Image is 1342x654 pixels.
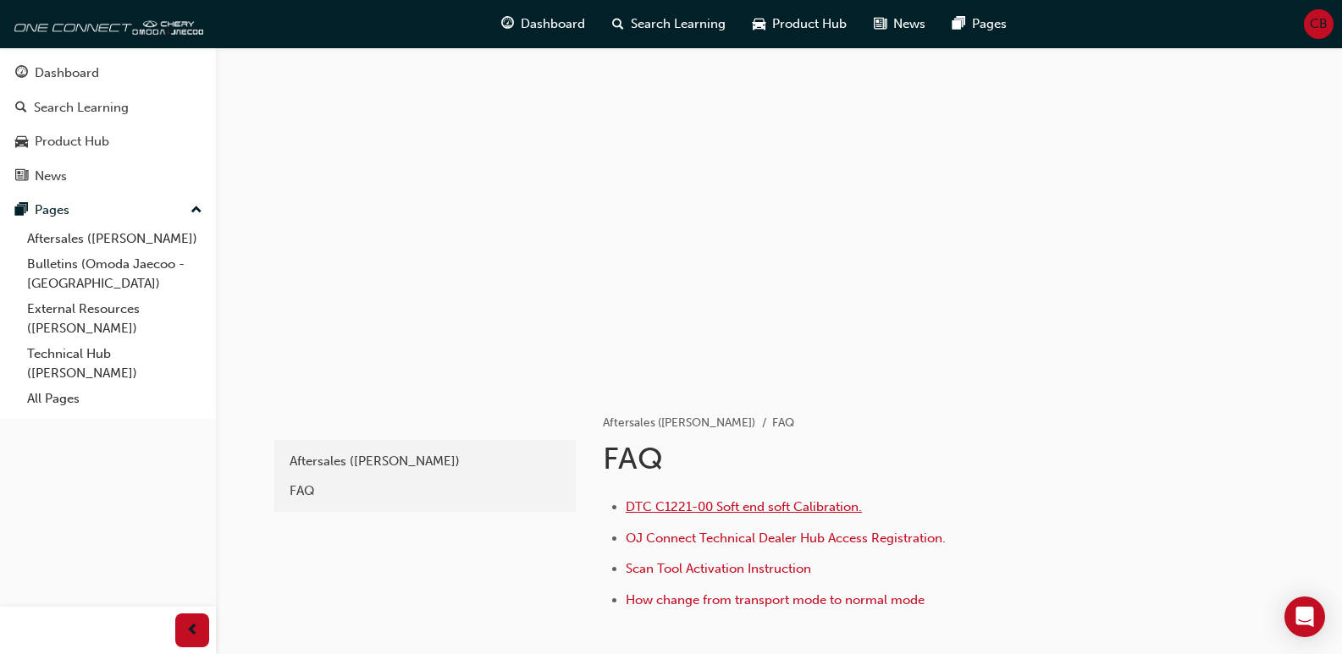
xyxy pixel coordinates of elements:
[7,54,209,195] button: DashboardSearch LearningProduct HubNews
[15,101,27,116] span: search-icon
[626,530,946,546] a: OJ Connect Technical Dealer Hub Access Registration.
[874,14,886,35] span: news-icon
[8,7,203,41] img: oneconnect
[753,14,765,35] span: car-icon
[1310,14,1328,34] span: CB
[953,14,965,35] span: pages-icon
[20,226,209,252] a: Aftersales ([PERSON_NAME])
[35,132,109,151] div: Product Hub
[972,14,1007,34] span: Pages
[281,447,569,476] a: Aftersales ([PERSON_NAME])
[772,414,794,433] li: FAQ
[7,195,209,226] button: Pages
[1284,596,1325,637] div: Open Intercom Messenger
[20,296,209,341] a: External Resources ([PERSON_NAME])
[7,126,209,157] a: Product Hub
[7,92,209,124] a: Search Learning
[599,7,739,41] a: search-iconSearch Learning
[603,415,755,430] a: Aftersales ([PERSON_NAME])
[290,452,561,471] div: Aftersales ([PERSON_NAME])
[893,14,925,34] span: News
[1304,9,1334,39] button: CB
[603,440,1158,477] h1: FAQ
[501,14,514,35] span: guage-icon
[35,63,99,83] div: Dashboard
[35,201,69,220] div: Pages
[281,476,569,506] a: FAQ
[7,161,209,192] a: News
[20,341,209,386] a: Technical Hub ([PERSON_NAME])
[290,481,561,501] div: FAQ
[35,167,67,186] div: News
[612,14,624,35] span: search-icon
[626,561,811,576] a: Scan Tool Activation Instruction
[20,386,209,412] a: All Pages
[7,58,209,89] a: Dashboard
[626,499,862,514] a: DTC C1221-00 Soft end soft Calibration.
[34,98,129,118] div: Search Learning
[488,7,599,41] a: guage-iconDashboard
[15,135,28,150] span: car-icon
[631,14,726,34] span: Search Learning
[15,203,28,218] span: pages-icon
[860,7,939,41] a: news-iconNews
[939,7,1020,41] a: pages-iconPages
[626,592,925,607] a: How change from transport mode to normal mode
[20,251,209,296] a: Bulletins (Omoda Jaecoo - [GEOGRAPHIC_DATA])
[191,200,202,222] span: up-icon
[15,66,28,81] span: guage-icon
[186,620,199,641] span: prev-icon
[521,14,585,34] span: Dashboard
[15,169,28,184] span: news-icon
[739,7,860,41] a: car-iconProduct Hub
[772,14,847,34] span: Product Hub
